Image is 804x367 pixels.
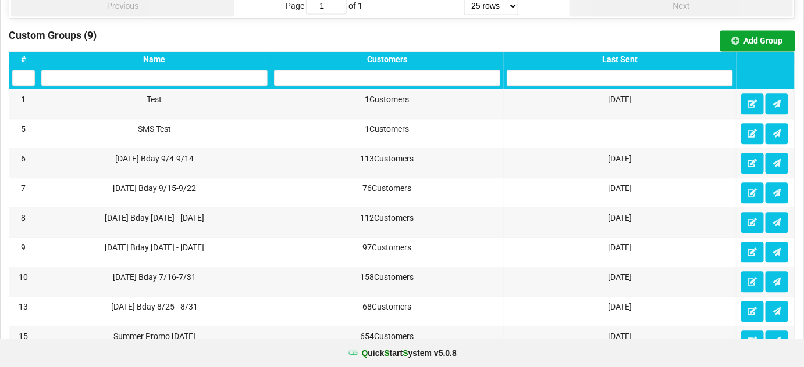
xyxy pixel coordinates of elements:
[41,123,268,135] div: SMS Test
[347,347,359,359] img: favicon.ico
[507,271,733,283] div: [DATE]
[507,212,733,224] div: [DATE]
[507,153,733,164] div: [DATE]
[41,93,268,105] div: Test
[12,330,35,342] div: 15
[12,301,35,312] div: 13
[41,301,268,312] div: [DATE] Bday 8/25 - 8/31
[274,242,500,253] div: 97 Customers
[274,153,500,164] div: 113 Customers
[507,55,733,64] div: Last Sent
[507,301,733,312] div: [DATE]
[12,271,35,283] div: 10
[274,182,500,194] div: 76 Customers
[12,123,35,135] div: 5
[362,347,457,359] b: uick tart ystem v 5.0.8
[41,182,268,194] div: [DATE] Bday 9/15-9/22
[507,330,733,342] div: [DATE]
[41,212,268,224] div: [DATE] Bday [DATE] - [DATE]
[9,28,97,43] h3: Custom Groups (9)
[41,242,268,253] div: [DATE] Bday [DATE] - [DATE]
[720,30,795,51] button: Add Group
[358,1,362,10] span: 1
[507,182,733,194] div: [DATE]
[274,212,500,224] div: 112 Customers
[41,330,268,342] div: Summer Promo [DATE]
[274,123,500,135] div: 1 Customers
[274,271,500,283] div: 158 Customers
[12,153,35,164] div: 6
[507,93,733,105] div: [DATE]
[12,93,35,105] div: 1
[12,55,35,64] div: #
[274,93,500,105] div: 1 Customers
[41,153,268,164] div: [DATE] Bday 9/4-9/14
[41,55,268,64] div: Name
[12,242,35,253] div: 9
[274,330,500,342] div: 654 Customers
[507,242,733,253] div: [DATE]
[41,271,268,283] div: [DATE] Bday 7/16-7/31
[274,301,500,312] div: 68 Customers
[274,55,500,64] div: Customers
[12,182,35,194] div: 7
[362,348,368,358] span: Q
[12,212,35,224] div: 8
[403,348,408,358] span: S
[385,348,390,358] span: S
